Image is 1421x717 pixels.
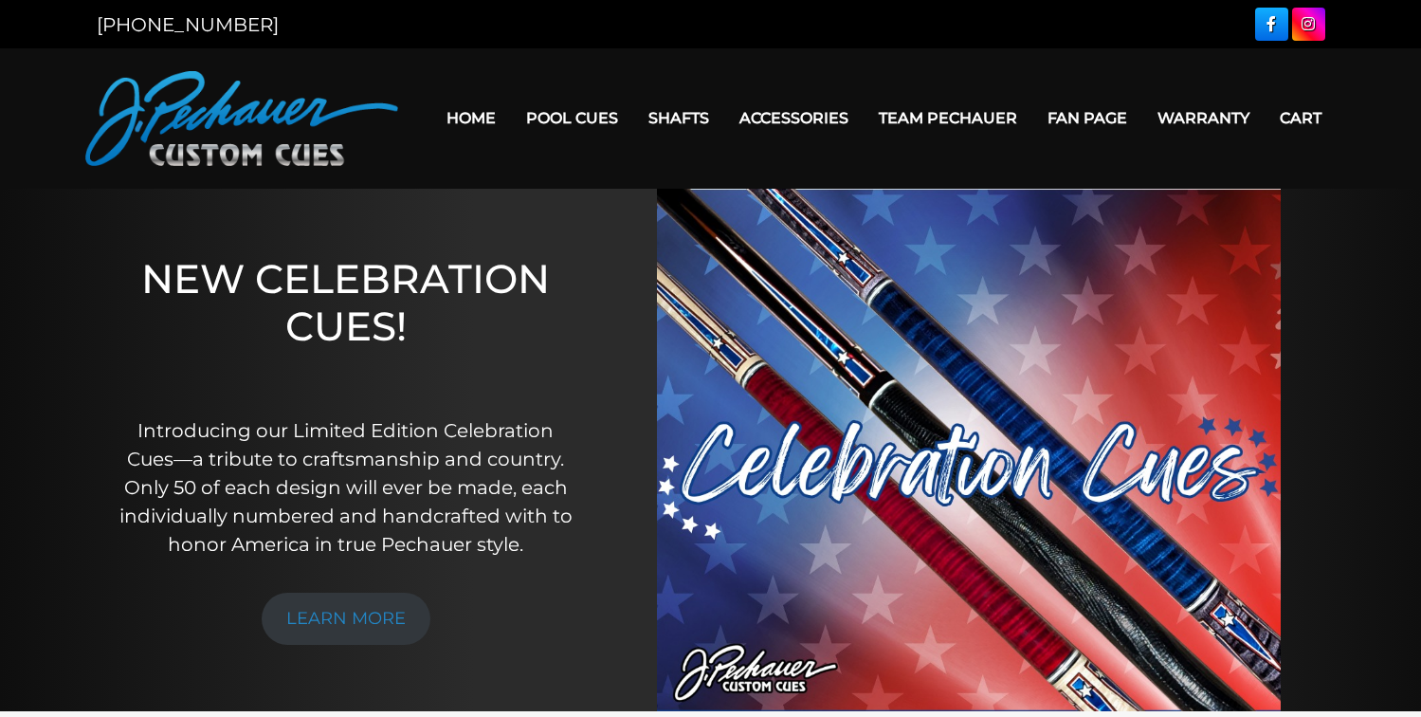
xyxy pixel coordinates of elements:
a: Cart [1265,94,1337,142]
a: Accessories [724,94,864,142]
a: Shafts [633,94,724,142]
a: Pool Cues [511,94,633,142]
h1: NEW CELEBRATION CUES! [116,255,575,391]
img: Pechauer Custom Cues [85,71,398,166]
a: Home [431,94,511,142]
a: [PHONE_NUMBER] [97,13,279,36]
a: LEARN MORE [262,593,430,645]
a: Team Pechauer [864,94,1032,142]
a: Fan Page [1032,94,1142,142]
a: Warranty [1142,94,1265,142]
p: Introducing our Limited Edition Celebration Cues—a tribute to craftsmanship and country. Only 50 ... [116,416,575,559]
